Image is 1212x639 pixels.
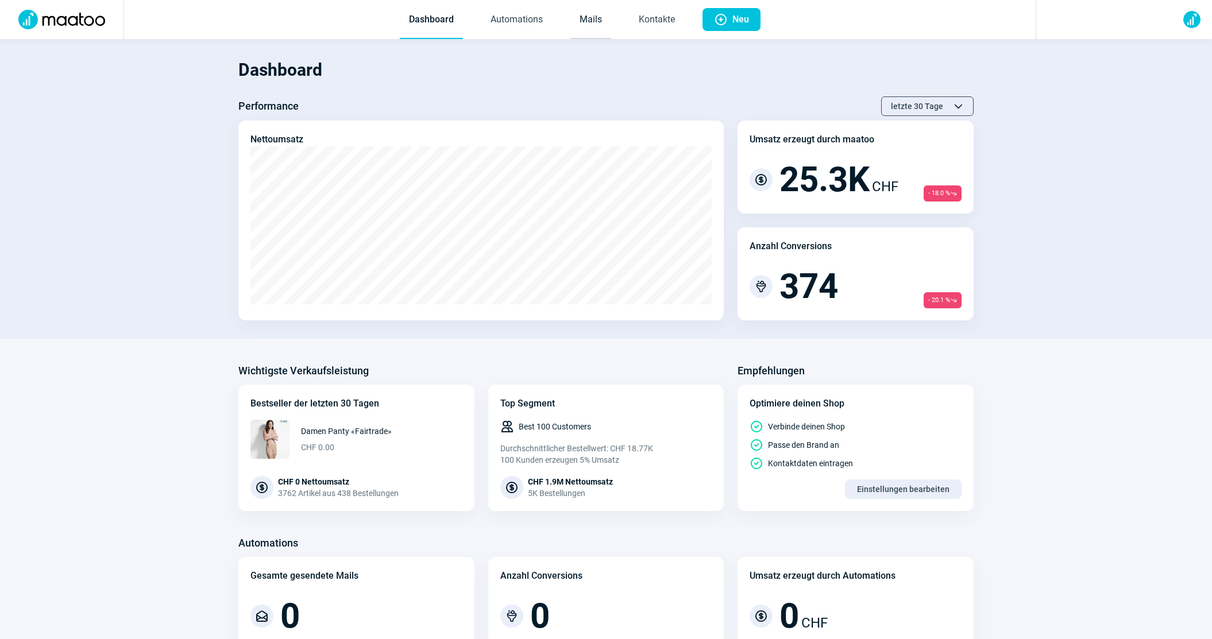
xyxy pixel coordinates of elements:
[278,476,399,487] div: CHF 0 Nettoumsatz
[891,97,943,115] span: letzte 30 Tage
[750,569,896,583] div: Umsatz erzeugt durch Automations
[238,362,369,380] h3: Wichtigste Verkaufsleistung
[750,133,874,146] div: Umsatz erzeugt durch maatoo
[500,397,712,410] div: Top Segment
[845,479,962,499] button: Einstellungen bearbeiten
[732,8,749,31] span: Neu
[768,458,853,469] span: Kontaktdaten eintragen
[250,569,358,583] div: Gesamte gesendete Mails
[519,421,591,432] span: Best 100 Customers
[400,1,463,39] a: Dashboard
[768,439,839,451] span: Passe den Brand an
[250,397,462,410] div: Bestseller der letzten 30 Tagen
[779,162,870,197] span: 25.3K
[278,487,399,499] div: 3762 Artikel aus 438 Bestellungen
[250,133,303,146] div: Nettoumsatz
[481,1,552,39] a: Automations
[779,599,799,633] span: 0
[238,51,974,90] h1: Dashboard
[500,569,582,583] div: Anzahl Conversions
[750,397,962,410] div: Optimiere deinen Shop
[924,185,962,202] span: - 18.0 %
[768,421,845,432] span: Verbinde deinen Shop
[301,442,392,453] span: CHF 0.00
[11,10,112,29] img: Logo
[570,1,611,39] a: Mails
[238,97,299,115] h3: Performance
[528,487,613,499] div: 5K Bestellungen
[1183,11,1201,28] img: avatar
[750,239,832,253] div: Anzahl Conversions
[779,269,838,304] span: 374
[301,425,392,437] span: Damen Panty «Fairtrade»
[500,443,712,466] div: Durchschnittlicher Bestellwert: CHF 18.77K 100 Kunden erzeugen 5% Umsatz
[801,613,828,633] span: CHF
[738,362,805,380] h3: Empfehlungen
[630,1,684,39] a: Kontakte
[924,292,962,308] span: - 20.1 %
[528,476,613,487] div: CHF 1.9M Nettoumsatz
[250,420,290,459] img: 68x68
[280,599,300,633] span: 0
[703,8,761,31] button: Neu
[238,534,298,552] h3: Automations
[857,480,949,498] span: Einstellungen bearbeiten
[872,176,898,197] span: CHF
[530,599,550,633] span: 0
